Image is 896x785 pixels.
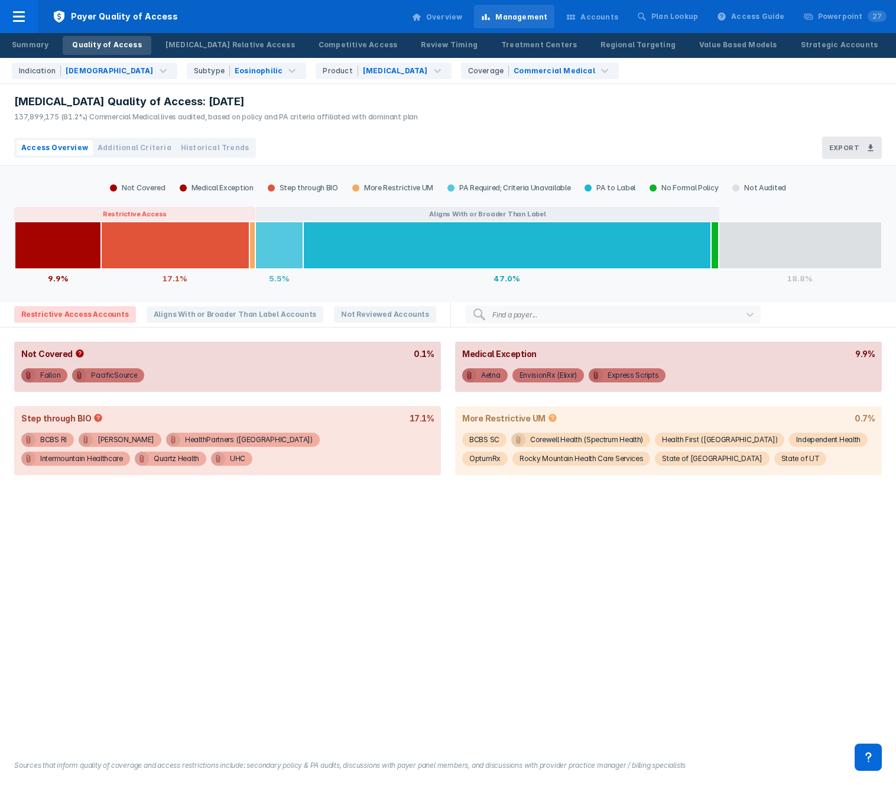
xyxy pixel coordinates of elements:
span: Restrictive Access Accounts [14,306,136,323]
div: 0.7% [855,413,875,423]
button: Export [822,137,882,159]
div: State of [GEOGRAPHIC_DATA] [662,452,762,466]
div: 9.9% [855,349,875,359]
span: Additional Criteria [98,142,171,153]
div: Not Covered [103,183,173,193]
div: 17.1% [410,413,434,423]
div: Health First ([GEOGRAPHIC_DATA]) [662,433,777,447]
div: Eosinophilic [235,66,283,76]
button: Additional Criteria [93,140,176,155]
button: Access Overview [17,140,93,155]
div: Competitive Access [319,40,398,50]
button: Restrictive Access [14,207,255,221]
div: More Restrictive UM [462,413,560,423]
span: Not Reviewed Accounts [334,306,436,323]
div: Aetna [481,368,501,382]
span: Historical Trends [181,142,249,153]
button: Aligns With or Broader Than Label [256,207,719,221]
div: Review Timing [421,40,478,50]
a: Management [474,5,554,28]
a: Competitive Access [309,36,407,55]
div: Strategic Accounts [801,40,878,50]
div: Rocky Mountain Health Care Services [520,452,644,466]
div: Subtype [194,66,230,76]
div: Find a payer... [492,310,537,319]
a: Treatment Centers [492,36,586,55]
a: [MEDICAL_DATA] Relative Access [156,36,304,55]
div: Intermountain Healthcare [40,452,123,466]
a: Strategic Accounts [791,36,888,55]
div: [MEDICAL_DATA] [363,66,428,76]
div: Medical Exception [173,183,261,193]
button: Historical Trends [176,140,254,155]
div: State of UT [781,452,820,466]
div: Independent Health [796,433,861,447]
a: Quality of Access [63,36,151,55]
div: Plan Lookup [651,11,698,22]
div: Access Guide [731,11,784,22]
span: 27 [868,11,887,22]
div: BCBS RI [40,433,67,447]
div: Commercial Medical [514,66,595,76]
div: 9.9% [15,269,100,288]
div: Express Scripts [608,368,659,382]
div: [PERSON_NAME] [98,433,154,447]
div: Step through BIO [21,413,105,423]
a: Overview [405,5,470,28]
div: PA Required; Criteria Unavailable [440,183,577,193]
div: No Formal Policy [642,183,725,193]
div: Fallon [40,368,60,382]
div: 18.8% [719,269,882,288]
div: Contact Support [855,744,882,771]
a: Summary [2,36,58,55]
div: Powerpoint [818,11,887,22]
div: EnvisionRx (Elixir) [520,368,577,382]
div: Medical Exception [462,349,537,359]
div: OptumRx [469,452,501,466]
div: [DEMOGRAPHIC_DATA] [66,66,154,76]
div: Summary [12,40,48,50]
div: Not Covered [21,349,87,359]
a: Regional Targeting [591,36,685,55]
a: Accounts [559,5,625,28]
div: HealthPartners ([GEOGRAPHIC_DATA]) [185,433,313,447]
div: Step through BIO [261,183,345,193]
a: Value Based Models [690,36,787,55]
div: Accounts [580,12,618,22]
div: Quality of Access [72,40,141,50]
a: Review Timing [411,36,487,55]
div: 47.0% [303,269,711,288]
div: PA to Label [577,183,642,193]
div: [MEDICAL_DATA] Relative Access [165,40,295,50]
div: 5.5% [255,269,303,288]
div: 0.1% [414,349,434,359]
div: More Restrictive UM [345,183,440,193]
figcaption: Sources that inform quality of coverage and access restrictions include: secondary policy & PA au... [14,760,882,771]
div: BCBS SC [469,433,499,447]
div: Overview [426,12,463,22]
div: PacificSource [91,368,137,382]
div: Regional Targeting [600,40,676,50]
div: Coverage [468,66,509,76]
div: Treatment Centers [501,40,577,50]
h3: Export [829,144,859,152]
span: [MEDICAL_DATA] Quality of Access: [DATE] [14,95,245,109]
div: Product [323,66,358,76]
div: Value Based Models [699,40,777,50]
div: Management [495,12,547,22]
div: Corewell Health (Spectrum Health) [530,433,643,447]
div: UHC [230,452,245,466]
div: Indication [19,66,61,76]
span: Access Overview [21,142,88,153]
div: 17.1% [101,269,249,288]
div: Not Audited [725,183,793,193]
span: Aligns With or Broader Than Label Accounts [147,306,324,323]
div: 137,899,175 (81.2%) Commercial Medical lives audited, based on policy and PA criteria affiliated ... [14,112,418,122]
div: Quartz Health [154,452,199,466]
